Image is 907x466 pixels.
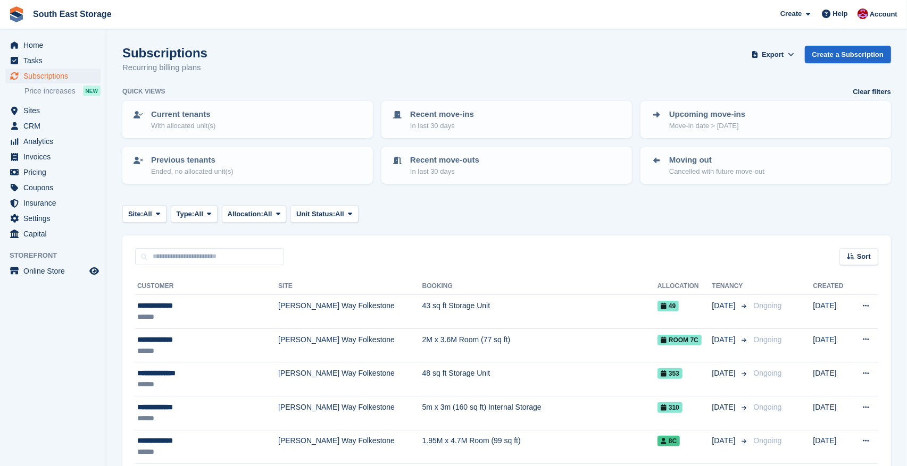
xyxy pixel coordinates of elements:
[296,209,335,219] span: Unit Status:
[813,362,851,396] td: [DATE]
[410,108,474,121] p: Recent move-ins
[278,328,422,362] td: [PERSON_NAME] Way Folkestone
[669,154,764,166] p: Moving out
[23,226,87,241] span: Capital
[669,108,745,121] p: Upcoming move-ins
[5,165,101,180] a: menu
[422,278,658,295] th: Booking
[422,295,658,329] td: 43 sq ft Storage Unit
[5,180,101,195] a: menu
[278,278,422,295] th: Site
[658,402,683,413] span: 310
[658,335,702,345] span: Room 7c
[9,6,24,22] img: stora-icon-8386f47178a22dfd0bd8f6a31ec36ba5ce8667c1dd55bd0f319d3a0aa187defe.svg
[410,166,479,177] p: In last 30 days
[29,5,116,23] a: South East Storage
[5,38,101,53] a: menu
[177,209,195,219] span: Type:
[5,53,101,68] a: menu
[712,300,738,311] span: [DATE]
[5,211,101,226] a: menu
[813,278,851,295] th: Created
[23,180,87,195] span: Coupons
[712,334,738,345] span: [DATE]
[805,46,891,63] a: Create a Subscription
[10,250,106,261] span: Storefront
[23,196,87,210] span: Insurance
[122,62,207,74] p: Recurring billing plans
[23,118,87,133] span: CRM
[813,396,851,430] td: [DATE]
[853,87,891,97] a: Clear filters
[122,46,207,60] h1: Subscriptions
[122,205,167,223] button: Site: All
[754,403,782,411] span: Ongoing
[754,301,782,310] span: Ongoing
[278,362,422,396] td: [PERSON_NAME] Way Folkestone
[658,278,712,295] th: Allocation
[422,328,658,362] td: 2M x 3.6M Room (77 sq ft)
[151,154,234,166] p: Previous tenants
[642,102,890,137] a: Upcoming move-ins Move-in date > [DATE]
[762,49,784,60] span: Export
[23,264,87,278] span: Online Store
[278,430,422,464] td: [PERSON_NAME] Way Folkestone
[5,69,101,83] a: menu
[83,86,101,96] div: NEW
[123,102,372,137] a: Current tenants With allocated unit(s)
[24,86,76,96] span: Price increases
[382,148,631,183] a: Recent move-outs In last 30 days
[222,205,287,223] button: Allocation: All
[658,301,679,311] span: 49
[5,196,101,210] a: menu
[754,436,782,445] span: Ongoing
[128,209,143,219] span: Site:
[422,430,658,464] td: 1.95M x 4.7M Room (99 sq ft)
[263,209,272,219] span: All
[410,121,474,131] p: In last 30 days
[5,134,101,149] a: menu
[23,134,87,149] span: Analytics
[754,369,782,377] span: Ongoing
[290,205,358,223] button: Unit Status: All
[335,209,344,219] span: All
[813,295,851,329] td: [DATE]
[813,328,851,362] td: [DATE]
[123,148,372,183] a: Previous tenants Ended, no allocated unit(s)
[658,368,683,379] span: 353
[5,264,101,278] a: menu
[23,103,87,118] span: Sites
[712,368,738,379] span: [DATE]
[23,211,87,226] span: Settings
[122,87,165,96] h6: Quick views
[870,9,897,20] span: Account
[278,295,422,329] td: [PERSON_NAME] Way Folkestone
[23,38,87,53] span: Home
[833,9,848,19] span: Help
[813,430,851,464] td: [DATE]
[151,121,215,131] p: With allocated unit(s)
[5,149,101,164] a: menu
[24,85,101,97] a: Price increases NEW
[5,226,101,241] a: menu
[669,121,745,131] p: Move-in date > [DATE]
[228,209,263,219] span: Allocation:
[278,396,422,430] td: [PERSON_NAME] Way Folkestone
[712,435,738,446] span: [DATE]
[669,166,764,177] p: Cancelled with future move-out
[88,265,101,277] a: Preview store
[780,9,802,19] span: Create
[23,69,87,83] span: Subscriptions
[23,53,87,68] span: Tasks
[151,108,215,121] p: Current tenants
[422,362,658,396] td: 48 sq ft Storage Unit
[151,166,234,177] p: Ended, no allocated unit(s)
[382,102,631,137] a: Recent move-ins In last 30 days
[135,278,278,295] th: Customer
[712,402,738,413] span: [DATE]
[750,46,796,63] button: Export
[712,278,750,295] th: Tenancy
[5,103,101,118] a: menu
[754,335,782,344] span: Ongoing
[658,436,680,446] span: 8C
